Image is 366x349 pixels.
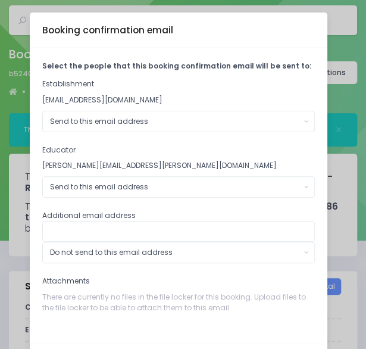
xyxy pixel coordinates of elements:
div: Send to this email address [50,116,301,127]
div: Educator [42,145,315,198]
div: Do not send to this email address [50,247,301,258]
button: Send to this email address [42,111,315,132]
button: Do not send to this email address [42,242,315,263]
div: Attachments [42,276,315,319]
h5: Booking confirmation email [42,23,173,37]
div: Send to this email address [50,182,301,192]
button: Send to this email address [42,176,315,198]
div: Additional email address [42,210,315,263]
div: Establishment [42,79,315,132]
p: There are currently no files in the file locker for this booking. Upload files to the file locker... [42,286,315,319]
strong: Select the people that this booking confirmation email will be sent to: [42,61,311,71]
